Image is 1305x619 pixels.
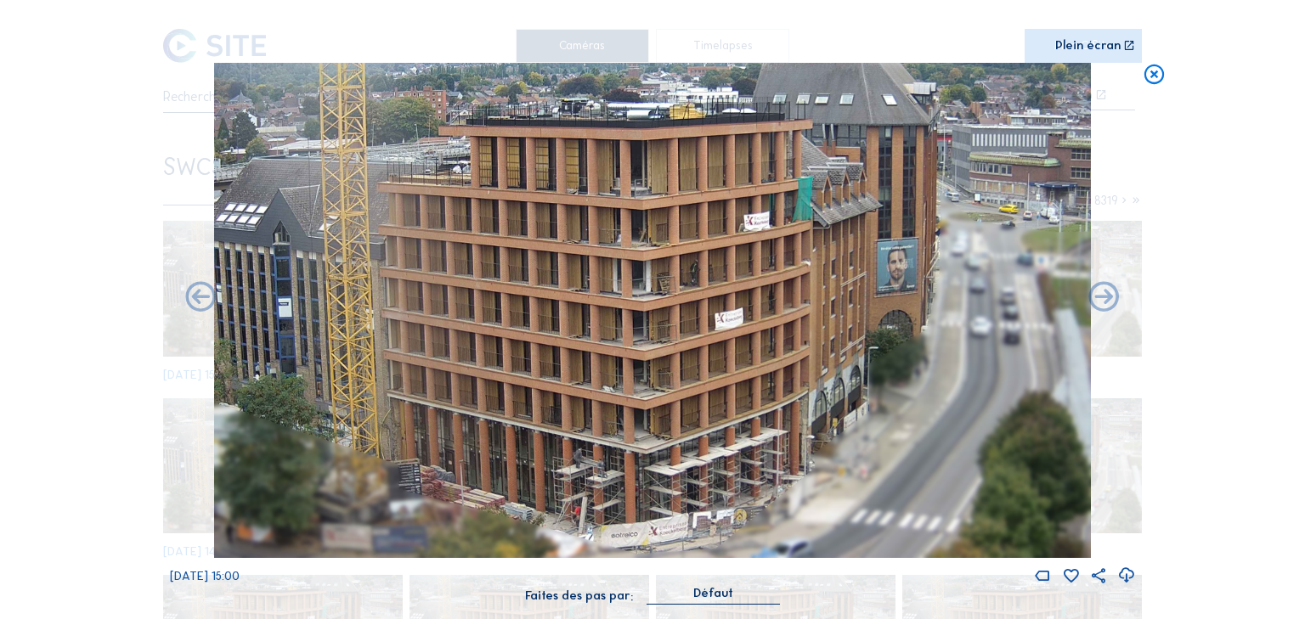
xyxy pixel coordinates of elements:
span: [DATE] 15:00 [170,569,240,583]
div: Défaut [693,586,733,601]
div: Faites des pas par: [525,590,633,602]
div: Plein écran [1055,40,1121,53]
i: Back [1086,279,1122,317]
div: Défaut [647,586,780,604]
img: Image [214,63,1090,558]
i: Forward [183,279,219,317]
